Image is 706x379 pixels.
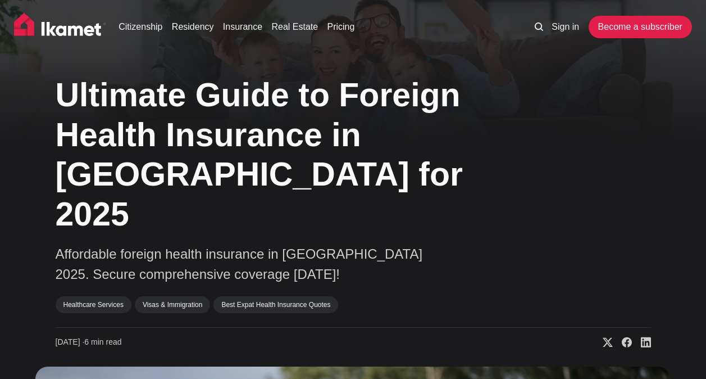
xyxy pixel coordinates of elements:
a: Share on X [594,337,613,348]
a: Best Expat Health Insurance Quotes [213,296,338,313]
a: Healthcare Services [56,296,131,313]
p: Affordable foreign health insurance in [GEOGRAPHIC_DATA] 2025. Secure comprehensive coverage [DATE]! [56,244,449,285]
a: Insurance [223,20,262,34]
h1: Ultimate Guide to Foreign Health Insurance in [GEOGRAPHIC_DATA] for 2025 [56,75,505,234]
time: 6 min read [56,337,122,348]
a: Visas & Immigration [135,296,210,313]
a: Pricing [327,20,355,34]
a: Share on Facebook [613,337,632,348]
a: Share on Linkedin [632,337,651,348]
a: Citizenship [119,20,162,34]
a: Sign in [552,20,579,34]
a: Become a subscriber [589,16,692,38]
img: Ikamet home [14,13,106,41]
span: [DATE] ∙ [56,337,85,346]
a: Residency [172,20,214,34]
a: Real Estate [271,20,318,34]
